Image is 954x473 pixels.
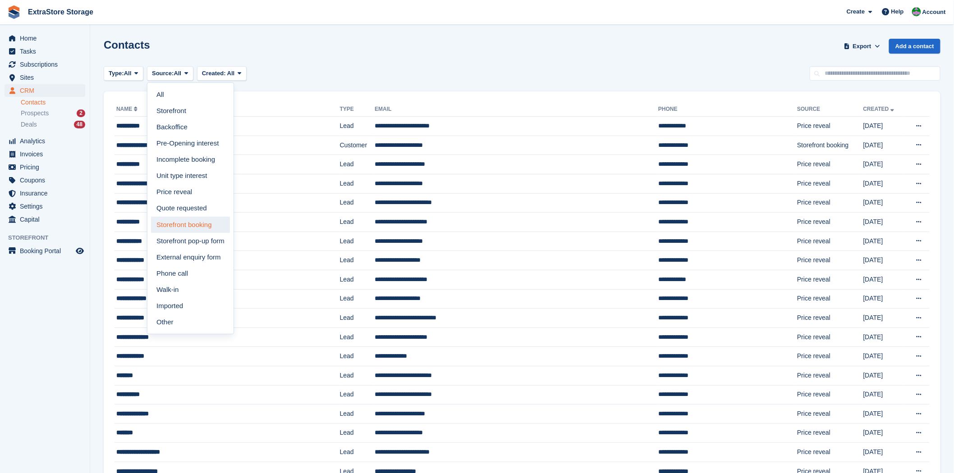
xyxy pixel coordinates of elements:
[863,155,906,174] td: [DATE]
[340,213,375,232] td: Lead
[340,385,375,405] td: Lead
[5,200,85,213] a: menu
[863,385,906,405] td: [DATE]
[340,347,375,366] td: Lead
[20,84,74,97] span: CRM
[889,39,940,54] a: Add a contact
[5,161,85,173] a: menu
[863,327,906,347] td: [DATE]
[151,282,230,298] a: Walk-in
[109,69,124,78] span: Type:
[202,70,226,77] span: Created:
[74,121,85,128] div: 48
[151,135,230,151] a: Pre-Opening interest
[340,117,375,136] td: Lead
[5,84,85,97] a: menu
[797,385,863,405] td: Price reveal
[340,193,375,213] td: Lead
[340,270,375,289] td: Lead
[863,117,906,136] td: [DATE]
[797,117,863,136] td: Price reveal
[797,136,863,155] td: Storefront booking
[227,70,235,77] span: All
[797,155,863,174] td: Price reveal
[5,187,85,200] a: menu
[151,314,230,330] a: Other
[21,109,49,118] span: Prospects
[340,136,375,155] td: Customer
[797,443,863,462] td: Price reveal
[20,213,74,226] span: Capital
[797,309,863,328] td: Price reveal
[340,289,375,309] td: Lead
[174,69,182,78] span: All
[797,193,863,213] td: Price reveal
[863,213,906,232] td: [DATE]
[20,45,74,58] span: Tasks
[151,233,230,249] a: Storefront pop-up form
[147,66,193,81] button: Source: All
[5,32,85,45] a: menu
[151,168,230,184] a: Unit type interest
[7,5,21,19] img: stora-icon-8386f47178a22dfd0bd8f6a31ec36ba5ce8667c1dd55bd0f319d3a0aa187defe.svg
[151,298,230,314] a: Imported
[797,327,863,347] td: Price reveal
[104,66,143,81] button: Type: All
[863,289,906,309] td: [DATE]
[151,151,230,168] a: Incomplete booking
[151,217,230,233] a: Storefront booking
[20,58,74,71] span: Subscriptions
[5,71,85,84] a: menu
[797,102,863,117] th: Source
[863,405,906,424] td: [DATE]
[853,42,871,51] span: Export
[151,86,230,103] a: All
[20,200,74,213] span: Settings
[922,8,946,17] span: Account
[20,187,74,200] span: Insurance
[152,69,174,78] span: Source:
[340,405,375,424] td: Lead
[20,245,74,257] span: Booking Portal
[151,265,230,282] a: Phone call
[375,102,658,117] th: Email
[116,106,139,112] a: Name
[8,233,90,242] span: Storefront
[797,347,863,366] td: Price reveal
[863,232,906,251] td: [DATE]
[863,423,906,443] td: [DATE]
[5,213,85,226] a: menu
[797,270,863,289] td: Price reveal
[797,174,863,193] td: Price reveal
[340,155,375,174] td: Lead
[5,58,85,71] a: menu
[21,109,85,118] a: Prospects 2
[797,289,863,309] td: Price reveal
[20,135,74,147] span: Analytics
[77,109,85,117] div: 2
[5,45,85,58] a: menu
[20,148,74,160] span: Invoices
[74,246,85,256] a: Preview store
[340,102,375,117] th: Type
[863,106,896,112] a: Created
[5,135,85,147] a: menu
[5,148,85,160] a: menu
[863,366,906,385] td: [DATE]
[797,366,863,385] td: Price reveal
[20,71,74,84] span: Sites
[5,245,85,257] a: menu
[340,443,375,462] td: Lead
[863,270,906,289] td: [DATE]
[20,174,74,186] span: Coupons
[842,39,882,54] button: Export
[151,119,230,135] a: Backoffice
[658,102,797,117] th: Phone
[340,251,375,270] td: Lead
[340,366,375,385] td: Lead
[797,213,863,232] td: Price reveal
[863,347,906,366] td: [DATE]
[863,443,906,462] td: [DATE]
[20,161,74,173] span: Pricing
[340,423,375,443] td: Lead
